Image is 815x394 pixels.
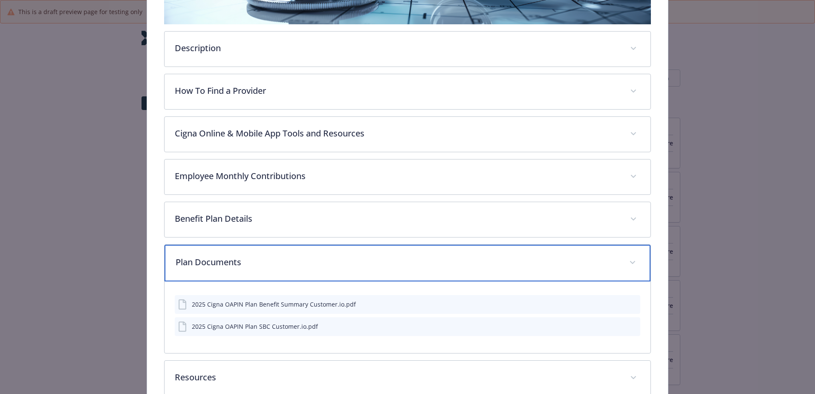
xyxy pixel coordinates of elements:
[165,281,650,353] div: Plan Documents
[165,32,650,67] div: Description
[175,371,620,384] p: Resources
[165,159,650,194] div: Employee Monthly Contributions
[192,322,318,331] div: 2025 Cigna OAPIN Plan SBC Customer.io.pdf
[165,245,650,281] div: Plan Documents
[165,74,650,109] div: How To Find a Provider
[175,42,620,55] p: Description
[175,170,620,183] p: Employee Monthly Contributions
[629,322,637,331] button: preview file
[629,300,637,309] button: preview file
[175,212,620,225] p: Benefit Plan Details
[175,84,620,97] p: How To Find a Provider
[175,127,620,140] p: Cigna Online & Mobile App Tools and Resources
[616,300,622,309] button: download file
[165,117,650,152] div: Cigna Online & Mobile App Tools and Resources
[165,202,650,237] div: Benefit Plan Details
[192,300,356,309] div: 2025 Cigna OAPIN Plan Benefit Summary Customer.io.pdf
[176,256,619,269] p: Plan Documents
[616,322,622,331] button: download file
